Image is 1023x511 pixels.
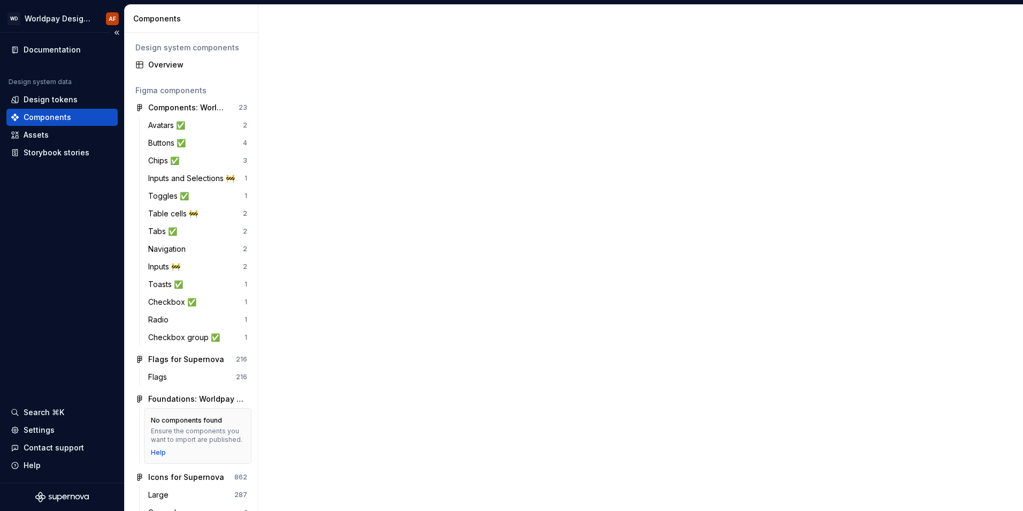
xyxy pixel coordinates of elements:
[109,14,116,23] div: AF
[148,394,247,404] div: Foundations: Worldpay Design System
[148,138,190,148] div: Buttons ✅
[148,354,224,365] div: Flags for Supernova
[148,297,201,307] div: Checkbox ✅
[239,103,247,112] div: 23
[6,457,118,474] button: Help
[144,329,251,346] a: Checkbox group ✅1
[6,422,118,439] a: Settings
[243,156,247,165] div: 3
[133,13,254,24] div: Components
[144,152,251,169] a: Chips ✅3
[148,279,187,290] div: Toasts ✅
[148,208,202,219] div: Table cells 🚧
[6,439,118,456] button: Contact support
[144,241,251,258] a: Navigation2
[245,315,247,324] div: 1
[131,99,251,116] a: Components: Worldpay Design System23
[236,355,247,364] div: 216
[25,13,93,24] div: Worldpay Design System
[35,492,89,502] svg: Supernova Logo
[245,192,247,200] div: 1
[144,117,251,134] a: Avatars ✅2
[144,223,251,240] a: Tabs ✅2
[243,121,247,130] div: 2
[148,490,173,500] div: Large
[24,130,49,140] div: Assets
[243,227,247,236] div: 2
[144,294,251,311] a: Checkbox ✅1
[24,460,41,471] div: Help
[236,373,247,381] div: 216
[24,407,64,418] div: Search ⌘K
[24,44,81,55] div: Documentation
[148,226,181,237] div: Tabs ✅
[144,276,251,293] a: Toasts ✅1
[24,94,78,105] div: Design tokens
[245,174,247,183] div: 1
[148,244,190,254] div: Navigation
[131,390,251,408] a: Foundations: Worldpay Design System
[148,472,224,483] div: Icons for Supernova
[109,25,124,40] button: Collapse sidebar
[6,404,118,421] button: Search ⌘K
[144,205,251,222] a: Table cells 🚧2
[245,280,247,289] div: 1
[144,170,251,187] a: Inputs and Selections 🚧1
[148,155,184,166] div: Chips ✅
[131,469,251,486] a: Icons for Supernova862
[7,12,20,25] div: WD
[144,187,251,205] a: Toggles ✅1
[243,245,247,253] div: 2
[144,486,251,504] a: Large287
[135,85,247,96] div: Figma components
[151,416,222,425] div: No components found
[24,147,89,158] div: Storybook stories
[151,448,166,457] a: Help
[245,333,247,342] div: 1
[135,42,247,53] div: Design system components
[131,351,251,368] a: Flags for Supernova216
[24,425,55,435] div: Settings
[148,173,239,184] div: Inputs and Selections 🚧
[6,91,118,108] a: Design tokens
[2,7,122,30] button: WDWorldpay Design SystemAF
[148,332,224,343] div: Checkbox group ✅
[144,258,251,275] a: Inputs 🚧2
[234,491,247,499] div: 287
[144,369,251,386] a: Flags216
[243,139,247,147] div: 4
[24,442,84,453] div: Contact support
[151,427,245,444] div: Ensure the components you want to import are published.
[148,102,228,113] div: Components: Worldpay Design System
[24,112,71,123] div: Components
[148,191,193,201] div: Toggles ✅
[6,144,118,161] a: Storybook stories
[148,314,173,325] div: Radio
[234,473,247,482] div: 862
[243,209,247,218] div: 2
[245,298,247,306] div: 1
[9,78,72,86] div: Design system data
[131,56,251,73] a: Overview
[148,261,185,272] div: Inputs 🚧
[144,311,251,328] a: Radio1
[148,120,189,131] div: Avatars ✅
[144,134,251,152] a: Buttons ✅4
[148,372,171,382] div: Flags
[6,109,118,126] a: Components
[148,59,247,70] div: Overview
[6,126,118,144] a: Assets
[243,262,247,271] div: 2
[6,41,118,58] a: Documentation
